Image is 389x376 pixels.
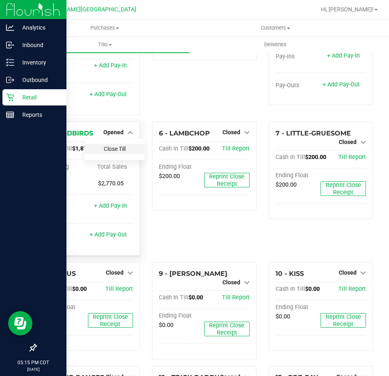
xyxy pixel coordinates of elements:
[4,359,63,366] p: 05:15 PM CDT
[209,322,244,336] span: Reprint Close Receipt
[6,93,14,101] inline-svg: Retail
[19,24,190,32] span: Purchases
[276,304,321,311] div: Ending Float
[276,154,305,161] span: Cash In Till
[305,286,320,292] span: $0.00
[159,163,204,171] div: Ending Float
[43,129,93,137] span: 5 - YARDBIRDS
[94,62,127,69] a: + Add Pay-In
[159,270,227,277] span: 9 - [PERSON_NAME]
[276,286,305,292] span: Cash In Till
[6,76,14,84] inline-svg: Outbound
[14,92,63,102] p: Retail
[190,24,360,32] span: Customers
[222,129,240,135] span: Closed
[6,58,14,67] inline-svg: Inventory
[159,173,180,180] span: $200.00
[188,294,203,301] span: $0.00
[276,129,351,137] span: 7 - LITTLE-GRUESOME
[159,294,188,301] span: Cash In Till
[90,231,127,238] a: + Add Pay-Out
[222,145,250,152] a: Till Report
[4,366,63,372] p: [DATE]
[106,269,124,276] span: Closed
[98,180,124,187] span: $2,770.05
[88,163,133,171] div: Total Sales
[327,52,360,59] a: + Add Pay-In
[305,154,326,161] span: $200.00
[222,279,240,286] span: Closed
[103,129,124,135] span: Opened
[326,182,361,196] span: Reprint Close Receipt
[204,173,250,187] button: Reprint Close Receipt
[159,145,188,152] span: Cash In Till
[321,181,366,196] button: Reprint Close Receipt
[104,146,126,152] a: Close Till
[276,172,321,179] div: Ending Float
[8,311,32,335] iframe: Resource center
[20,41,190,48] span: Tills
[93,314,128,328] span: Reprint Close Receipt
[159,129,210,137] span: 6 - LAMBCHOP
[276,181,297,188] span: $200.00
[159,322,173,329] span: $0.00
[6,24,14,32] inline-svg: Analytics
[276,53,321,60] div: Pay-Ins
[338,154,366,161] a: Till Report
[321,6,374,13] span: Hi, [PERSON_NAME]!
[276,82,321,89] div: Pay-Outs
[339,139,357,145] span: Closed
[29,6,136,13] span: Ft [PERSON_NAME][GEOGRAPHIC_DATA]
[276,313,290,320] span: $0.00
[6,111,14,119] inline-svg: Reports
[14,110,63,120] p: Reports
[159,312,204,320] div: Ending Float
[72,145,98,152] span: $1,873.95
[14,58,63,67] p: Inventory
[6,41,14,49] inline-svg: Inbound
[105,286,133,292] a: Till Report
[321,313,366,328] button: Reprint Close Receipt
[19,36,190,53] a: Tills
[190,36,361,53] a: Deliveries
[14,40,63,50] p: Inbound
[323,81,360,88] a: + Add Pay-Out
[14,75,63,85] p: Outbound
[338,286,366,292] a: Till Report
[222,294,250,301] a: Till Report
[209,173,244,187] span: Reprint Close Receipt
[72,286,87,292] span: $0.00
[204,322,250,336] button: Reprint Close Receipt
[90,91,127,98] a: + Add Pay-Out
[276,270,304,277] span: 10 - KISS
[339,269,357,276] span: Closed
[190,19,361,37] a: Customers
[253,41,297,48] span: Deliveries
[88,313,133,328] button: Reprint Close Receipt
[14,23,63,32] p: Analytics
[19,19,190,37] a: Purchases
[188,145,209,152] span: $200.00
[94,202,127,209] a: + Add Pay-In
[326,314,361,328] span: Reprint Close Receipt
